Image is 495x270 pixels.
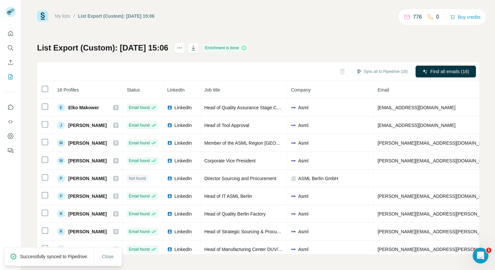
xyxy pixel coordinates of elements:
[129,105,149,111] span: Email found
[57,192,65,200] div: P
[129,140,149,146] span: Email found
[102,253,114,260] span: Close
[174,122,192,129] span: LinkedIn
[204,140,353,146] span: Member of the ASML Region [GEOGRAPHIC_DATA] Management Team
[5,71,16,83] button: My lists
[57,210,65,218] div: R
[298,193,308,199] span: Asml
[37,43,168,53] h1: List Export (Custom): [DATE] 15:06
[298,175,338,182] span: ASML Berlin GmbH
[167,229,172,234] img: LinkedIn logo
[68,228,107,235] span: [PERSON_NAME]
[377,123,455,128] span: [EMAIL_ADDRESS][DOMAIN_NAME]
[57,139,65,147] div: M
[174,246,192,253] span: LinkedIn
[473,248,488,263] iframe: Intercom live chat
[68,104,99,111] span: Elko Makower
[204,123,249,128] span: Head of Tool Approval
[5,101,16,113] button: Use Surfe on LinkedIn
[57,228,65,236] div: R
[430,68,469,75] span: Find all emails (16)
[377,105,455,110] span: [EMAIL_ADDRESS][DOMAIN_NAME]
[5,116,16,128] button: Use Surfe API
[203,44,249,52] div: Enrichment is done
[291,123,296,128] img: company-logo
[129,193,149,199] span: Email found
[298,246,308,253] span: Asml
[291,211,296,217] img: company-logo
[5,130,16,142] button: Dashboard
[5,145,16,156] button: Feedback
[167,247,172,252] img: LinkedIn logo
[174,104,192,111] span: LinkedIn
[129,211,149,217] span: Email found
[204,247,315,252] span: Head of Manufacturing Center DUV/EUV Components
[5,28,16,39] button: Quick start
[416,66,476,77] button: Find all emails (16)
[291,140,296,146] img: company-logo
[129,122,149,128] span: Email found
[174,140,192,146] span: LinkedIn
[5,42,16,54] button: Search
[167,211,172,217] img: LinkedIn logo
[413,13,422,21] p: 776
[174,43,185,53] button: actions
[204,229,291,234] span: Head of Strategic Sourcing & Procurement
[129,176,146,181] span: Not found
[298,228,308,235] span: Asml
[129,158,149,164] span: Email found
[129,229,149,235] span: Email found
[57,104,65,112] div: E
[204,176,276,181] span: Director Sourcing and Procurement
[68,246,107,253] span: [PERSON_NAME]
[97,251,118,262] button: Close
[167,140,172,146] img: LinkedIn logo
[204,87,220,93] span: Job title
[68,175,107,182] span: [PERSON_NAME]
[167,105,172,110] img: LinkedIn logo
[20,253,94,260] p: Successfully synced to Pipedrive.
[68,211,107,217] span: [PERSON_NAME]
[377,140,493,146] span: [PERSON_NAME][EMAIL_ADDRESS][DOMAIN_NAME]
[74,13,75,19] li: /
[450,12,481,22] button: Buy credits
[298,140,308,146] span: Asml
[167,87,184,93] span: LinkedIn
[291,229,296,234] img: company-logo
[291,158,296,163] img: company-logo
[68,140,107,146] span: [PERSON_NAME]
[78,13,155,19] div: List Export (Custom): [DATE] 15:06
[352,67,412,76] button: Sync all to Pipedrive (16)
[127,87,140,93] span: Status
[55,13,70,19] a: My lists
[204,211,266,217] span: Head of Quality Berlin Factory
[174,175,192,182] span: LinkedIn
[291,194,296,199] img: company-logo
[57,121,65,129] div: J
[68,157,107,164] span: [PERSON_NAME]
[57,175,65,182] div: P
[37,10,48,22] img: Surfe Logo
[68,193,107,199] span: [PERSON_NAME]
[377,158,493,163] span: [PERSON_NAME][EMAIL_ADDRESS][DOMAIN_NAME]
[57,157,65,165] div: M
[57,87,79,93] span: 16 Profiles
[174,228,192,235] span: LinkedIn
[291,87,311,93] span: Company
[5,56,16,68] button: Enrich CSV
[436,13,439,21] p: 0
[377,87,389,93] span: Email
[486,248,491,253] span: 1
[57,245,65,253] div: R
[68,122,107,129] span: [PERSON_NAME]
[204,105,299,110] span: Head of Quality Assurance Stage Components
[204,158,255,163] span: Corporate Vice President
[298,122,308,129] span: Asml
[377,194,493,199] span: [PERSON_NAME][EMAIL_ADDRESS][DOMAIN_NAME]
[167,123,172,128] img: LinkedIn logo
[174,211,192,217] span: LinkedIn
[174,193,192,199] span: LinkedIn
[129,246,149,252] span: Email found
[291,105,296,110] img: company-logo
[298,211,308,217] span: Asml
